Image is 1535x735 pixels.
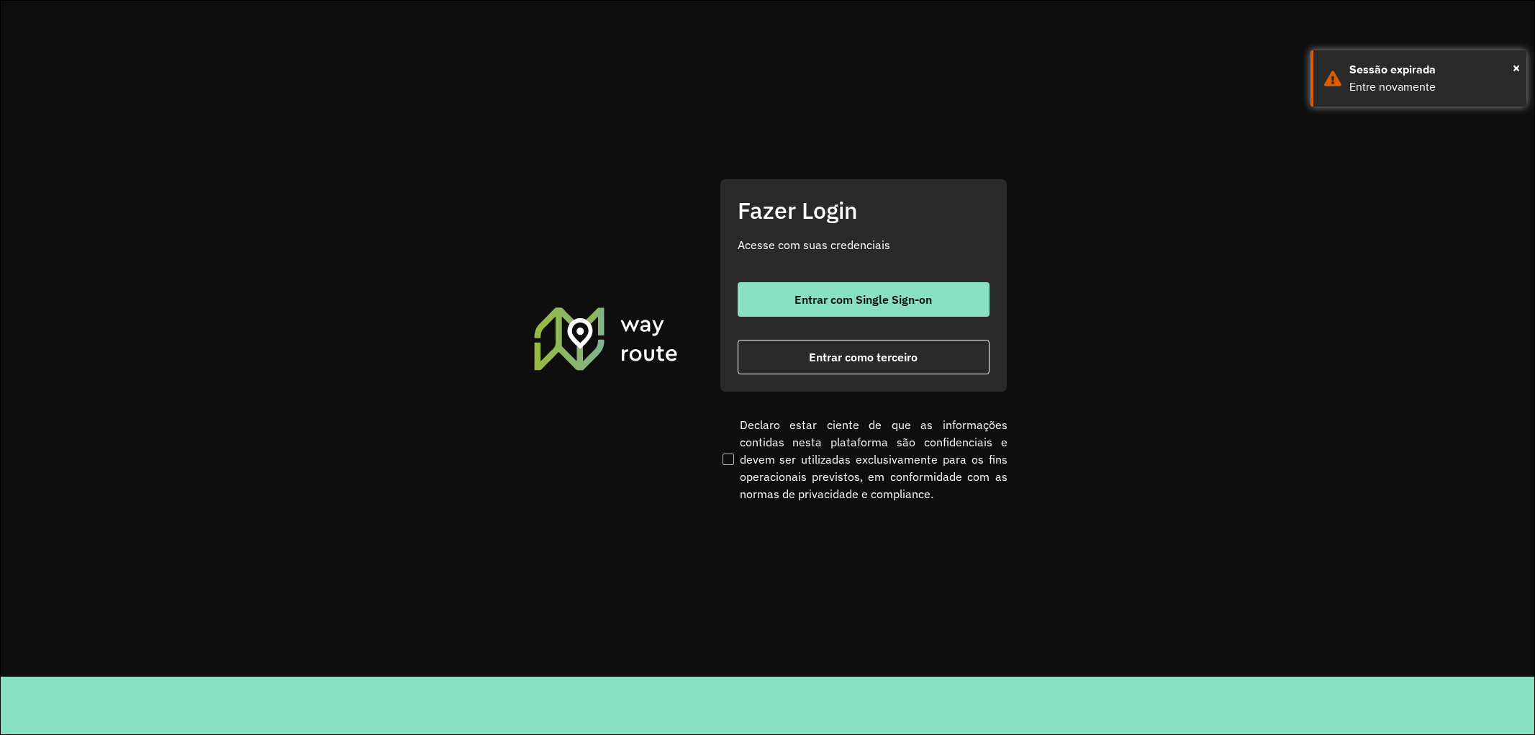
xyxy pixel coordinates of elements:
[738,282,990,317] button: button
[809,351,918,363] span: Entrar como terceiro
[738,197,990,224] h2: Fazer Login
[720,416,1008,502] label: Declaro estar ciente de que as informações contidas nesta plataforma são confidenciais e devem se...
[738,236,990,253] p: Acesse com suas credenciais
[794,294,932,305] span: Entrar com Single Sign-on
[1513,57,1520,78] button: Close
[738,340,990,374] button: button
[1349,78,1516,96] div: Entre novamente
[532,305,680,371] img: Roteirizador AmbevTech
[1349,61,1516,78] div: Sessão expirada
[1513,57,1520,78] span: ×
